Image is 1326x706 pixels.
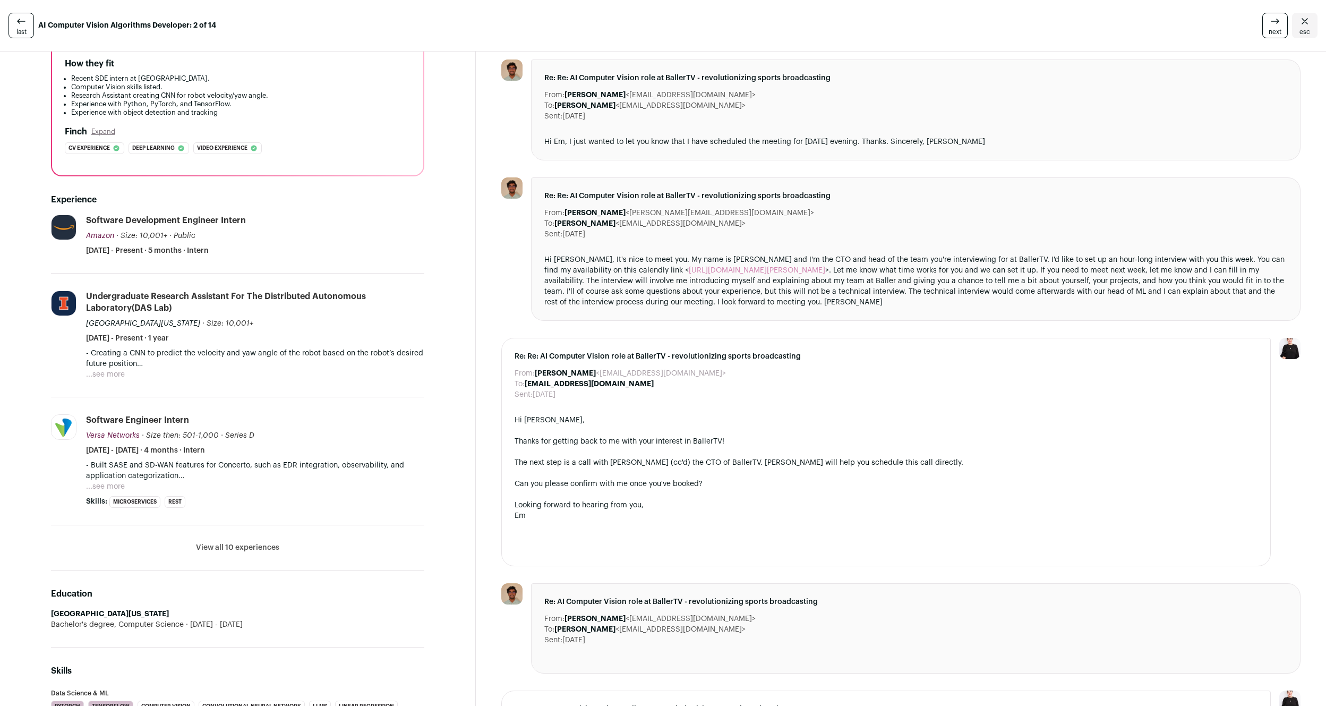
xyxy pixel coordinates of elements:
img: 3c4c33e6d83cc25fd1db70ca53284436eadbe86cccb83f983e48911510ced51f.jpg [52,415,76,439]
div: Hi [PERSON_NAME], It's nice to meet you. My name is [PERSON_NAME] and I'm the CTO and head of the... [544,254,1287,308]
span: Looking forward to hearing from you, [515,501,644,509]
span: Re: Re: AI Computer Vision role at BallerTV - revolutionizing sports broadcasting [515,351,1257,362]
span: The next step is a call with [PERSON_NAME] (cc'd) the CTO of BallerTV. [PERSON_NAME] will help yo... [515,459,963,466]
b: [PERSON_NAME] [564,615,626,623]
dd: <[EMAIL_ADDRESS][DOMAIN_NAME]> [535,368,726,379]
dd: [DATE] [533,389,555,400]
h2: Skills [51,665,424,677]
span: Em [515,512,526,520]
dt: Sent: [544,229,562,240]
span: Can you please confirm with me once you've booked? [515,480,703,488]
b: [PERSON_NAME] [554,220,615,227]
h2: How they fit [65,57,114,70]
dd: <[EMAIL_ADDRESS][DOMAIN_NAME]> [564,614,756,624]
dt: To: [544,100,554,111]
b: [PERSON_NAME] [564,91,626,99]
span: Video experience [197,143,247,154]
b: [PERSON_NAME] [554,102,615,109]
strong: [GEOGRAPHIC_DATA][US_STATE] [51,610,169,618]
b: [PERSON_NAME] [564,209,626,217]
strong: AI Computer Vision Algorithms Developer: 2 of 14 [38,20,216,31]
span: next [1269,28,1281,36]
span: Thanks for getting back to me with your interest in BallerTV! [515,438,724,445]
dd: <[EMAIL_ADDRESS][DOMAIN_NAME]> [554,100,746,111]
span: · Size: 10,001+ [116,232,167,240]
p: - Built SASE and SD-WAN features for Concerto, such as EDR integration, observability, and applic... [86,460,424,481]
dd: <[PERSON_NAME][EMAIL_ADDRESS][DOMAIN_NAME]> [564,208,814,218]
dd: <[EMAIL_ADDRESS][DOMAIN_NAME]> [564,90,756,100]
span: · [221,430,223,441]
span: [DATE] - Present · 5 months · Intern [86,245,209,256]
dt: Sent: [544,635,562,645]
li: Experience with Python, PyTorch, and TensorFlow. [71,100,410,108]
span: Hi [PERSON_NAME], [515,416,585,424]
span: last [16,28,27,36]
dt: Sent: [544,111,562,122]
span: · Size then: 501-1,000 [142,432,219,439]
span: Versa Networks [86,432,140,439]
span: [DATE] - [DATE] · 4 months · Intern [86,445,205,456]
dt: From: [544,208,564,218]
dt: To: [544,218,554,229]
span: Skills: [86,496,107,507]
b: [PERSON_NAME] [554,626,615,633]
span: · [169,231,172,241]
b: [EMAIL_ADDRESS][DOMAIN_NAME] [525,380,654,388]
p: - Creating a CNN to predict the velocity and yaw angle of the robot based on the robot’s desired ... [86,348,424,369]
span: Public [174,232,195,240]
a: next [1262,13,1288,38]
img: ffe58a0740bfde16b6e59e3459de743cd88d7329b7e1e38c228a4fefb172fa04.jpg [52,291,76,316]
h2: Education [51,588,424,600]
img: 57e31d664a8a651c69550cace23c8e87766f599423c0b41f1597b796334f06c6.jpg [501,59,523,81]
span: Re: AI Computer Vision role at BallerTV - revolutionizing sports broadcasting [544,597,1287,607]
dd: <[EMAIL_ADDRESS][DOMAIN_NAME]> [554,624,746,635]
dd: [DATE] [562,229,585,240]
dt: From: [544,90,564,100]
h2: Experience [51,193,424,206]
span: esc [1299,28,1310,36]
div: Software Development Engineer Intern [86,215,246,226]
div: Software Engineer Intern [86,414,189,426]
li: REST [165,496,185,508]
span: Re: Re: AI Computer Vision role at BallerTV - revolutionizing sports broadcasting [544,191,1287,201]
h3: Data Science & ML [51,690,424,696]
dd: [DATE] [562,635,585,645]
li: Experience with object detection and tracking [71,108,410,117]
div: Undergraduate Research Assistant for the Distributed Autonomous Laboratory(DAS Lab) [86,291,424,314]
span: [DATE] - [DATE] [184,619,243,630]
span: [GEOGRAPHIC_DATA][US_STATE] [86,320,200,327]
a: [URL][DOMAIN_NAME][PERSON_NAME] [689,267,825,274]
span: [DATE] - Present · 1 year [86,333,169,344]
img: e36df5e125c6fb2c61edd5a0d3955424ed50ce57e60c515fc8d516ef803e31c7.jpg [52,215,76,240]
span: Deep learning [132,143,175,154]
dt: To: [515,379,525,389]
button: Expand [91,127,115,136]
img: 57e31d664a8a651c69550cace23c8e87766f599423c0b41f1597b796334f06c6.jpg [501,177,523,199]
dt: From: [544,614,564,624]
b: [PERSON_NAME] [535,370,596,377]
dt: To: [544,624,554,635]
span: · Size: 10,001+ [202,320,253,327]
li: Recent SDE intern at [GEOGRAPHIC_DATA]. [71,74,410,83]
dt: From: [515,368,535,379]
button: View all 10 experiences [196,542,279,553]
div: Bachelor's degree, Computer Science [51,619,424,630]
span: Amazon [86,232,114,240]
span: Series D [225,432,254,439]
dd: <[EMAIL_ADDRESS][DOMAIN_NAME]> [554,218,746,229]
dt: Sent: [515,389,533,400]
li: Computer Vision skills listed. [71,83,410,91]
span: Re: Re: AI Computer Vision role at BallerTV - revolutionizing sports broadcasting [544,73,1287,83]
button: ...see more [86,369,125,380]
li: Research Assistant creating CNN for robot velocity/yaw angle. [71,91,410,100]
div: Hi Em, I just wanted to let you know that I have scheduled the meeting for [DATE] evening. Thanks... [544,137,1287,147]
h2: Finch [65,125,87,138]
a: last [8,13,34,38]
span: Cv experience [69,143,110,154]
li: Microservices [109,496,160,508]
img: 9240684-medium_jpg [1279,338,1301,359]
button: ...see more [86,481,125,492]
img: 57e31d664a8a651c69550cace23c8e87766f599423c0b41f1597b796334f06c6.jpg [501,583,523,605]
dd: [DATE] [562,111,585,122]
a: Close [1292,13,1318,38]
